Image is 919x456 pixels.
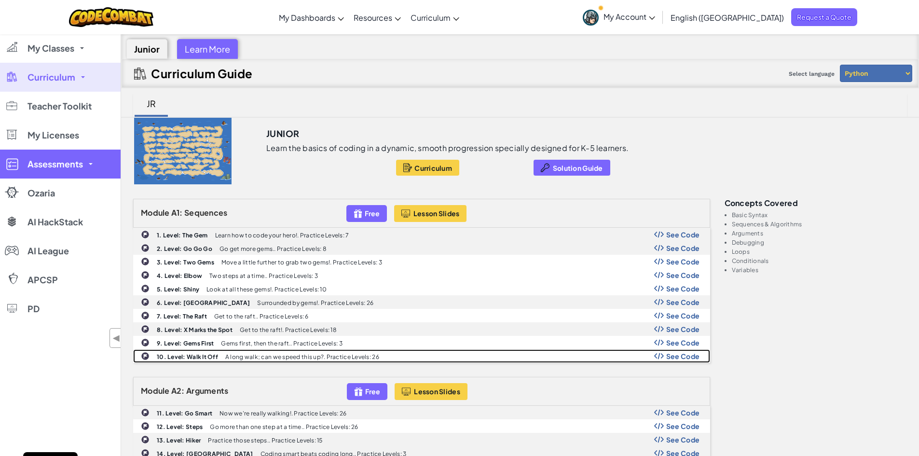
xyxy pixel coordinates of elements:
[134,68,146,80] img: IconCurriculumGuide.svg
[27,189,55,197] span: Ozaria
[141,207,170,218] span: Module
[666,298,700,306] span: See Code
[274,4,349,30] a: My Dashboards
[654,409,664,416] img: Show Code Logo
[414,164,452,172] span: Curriculum
[157,353,218,360] b: 10. Level: Walk It Off
[732,267,907,273] li: Variables
[240,327,337,333] p: Get to the raft!. Practice Levels: 18
[27,44,74,53] span: My Classes
[395,383,467,400] button: Lesson Slides
[225,354,379,360] p: A long walk; can we speed this up?. Practice Levels: 26
[141,244,150,252] img: IconChallengeLevel.svg
[406,4,464,30] a: Curriculum
[414,387,460,395] span: Lesson Slides
[654,245,664,251] img: Show Code Logo
[666,271,700,279] span: See Code
[365,387,380,395] span: Free
[133,241,710,255] a: 2. Level: Go Go Go Go get more gems.. Practice Levels: 8 Show Code Logo See Code
[654,353,664,359] img: Show Code Logo
[365,209,380,217] span: Free
[219,246,327,252] p: Go get more gems.. Practice Levels: 8
[141,230,150,239] img: IconChallengeLevel.svg
[732,230,907,236] li: Arguments
[791,8,857,26] span: Request a Quote
[133,282,710,295] a: 5. Level: Shiny Look at all these gems!. Practice Levels: 10 Show Code Logo See Code
[141,352,150,360] img: IconChallengeLevel.svg
[112,331,121,345] span: ◀
[157,232,208,239] b: 1. Level: The Gem
[157,286,199,293] b: 5. Level: Shiny
[141,257,150,266] img: IconChallengeLevel.svg
[208,437,322,443] p: Practice those steps.. Practice Levels: 15
[654,231,664,238] img: Show Code Logo
[133,349,710,363] a: 10. Level: Walk It Off A long walk; can we speed this up?. Practice Levels: 26 Show Code Logo See...
[69,7,153,27] img: CodeCombat logo
[210,424,358,430] p: Go more than one step at a time.. Practice Levels: 26
[354,13,392,23] span: Resources
[394,205,467,222] button: Lesson Slides
[666,258,700,265] span: See Code
[221,259,382,265] p: Move a little further to grab two gems!. Practice Levels: 3
[27,131,79,139] span: My Licenses
[177,39,238,59] div: Learn More
[157,410,212,417] b: 11. Level: Go Smart
[219,410,346,416] p: Now we're really walking!. Practice Levels: 26
[215,232,349,238] p: Learn how to code your hero!. Practice Levels: 7
[157,259,214,266] b: 3. Level: Two Gems
[279,13,335,23] span: My Dashboards
[141,338,150,347] img: IconChallengeLevel.svg
[171,207,228,218] span: A1: Sequences
[137,92,165,115] div: JR
[732,249,907,255] li: Loops
[27,102,92,111] span: Teacher Toolkit
[157,313,207,320] b: 7. Level: The Raft
[141,386,170,396] span: Module
[654,285,664,292] img: Show Code Logo
[157,272,202,279] b: 4. Level: Elbow
[534,160,610,176] button: Solution Guide
[141,284,150,293] img: IconChallengeLevel.svg
[133,322,710,336] a: 8. Level: X Marks the Spot Get to the raft!. Practice Levels: 18 Show Code Logo See Code
[214,313,309,319] p: Get to the raft.. Practice Levels: 6
[578,2,660,32] a: My Account
[411,13,451,23] span: Curriculum
[553,164,603,172] span: Solution Guide
[27,73,75,82] span: Curriculum
[141,435,150,444] img: IconChallengeLevel.svg
[654,272,664,278] img: Show Code Logo
[157,326,233,333] b: 8. Level: X Marks the Spot
[133,309,710,322] a: 7. Level: The Raft Get to the raft.. Practice Levels: 6 Show Code Logo See Code
[157,423,203,430] b: 12. Level: Steps
[141,311,150,320] img: IconChallengeLevel.svg
[666,231,700,238] span: See Code
[27,160,83,168] span: Assessments
[157,299,250,306] b: 6. Level: [GEOGRAPHIC_DATA]
[666,285,700,292] span: See Code
[666,244,700,252] span: See Code
[785,67,838,81] span: Select language
[732,221,907,227] li: Sequences & Algorithms
[654,436,664,443] img: Show Code Logo
[671,13,784,23] span: English ([GEOGRAPHIC_DATA])
[354,386,363,397] img: IconFreeLevelv2.svg
[221,340,342,346] p: Gems first, then the raft.. Practice Levels: 3
[133,295,710,309] a: 6. Level: [GEOGRAPHIC_DATA] Surrounded by gems!. Practice Levels: 26 Show Code Logo See Code
[27,247,69,255] span: AI League
[654,423,664,429] img: Show Code Logo
[732,258,907,264] li: Conditionals
[654,326,664,332] img: Show Code Logo
[133,268,710,282] a: 4. Level: Elbow Two steps at a time.. Practice Levels: 3 Show Code Logo See Code
[141,325,150,333] img: IconChallengeLevel.svg
[141,408,150,417] img: IconChallengeLevel.svg
[206,286,327,292] p: Look at all these gems!. Practice Levels: 10
[157,437,201,444] b: 13. Level: Hiker
[133,228,710,241] a: 1. Level: The Gem Learn how to code your hero!. Practice Levels: 7 Show Code Logo See Code
[266,143,629,153] p: Learn the basics of coding in a dynamic, smooth progression specially designed for K-5 learners.
[257,300,373,306] p: Surrounded by gems!. Practice Levels: 26
[604,12,655,22] span: My Account
[654,339,664,346] img: Show Code Logo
